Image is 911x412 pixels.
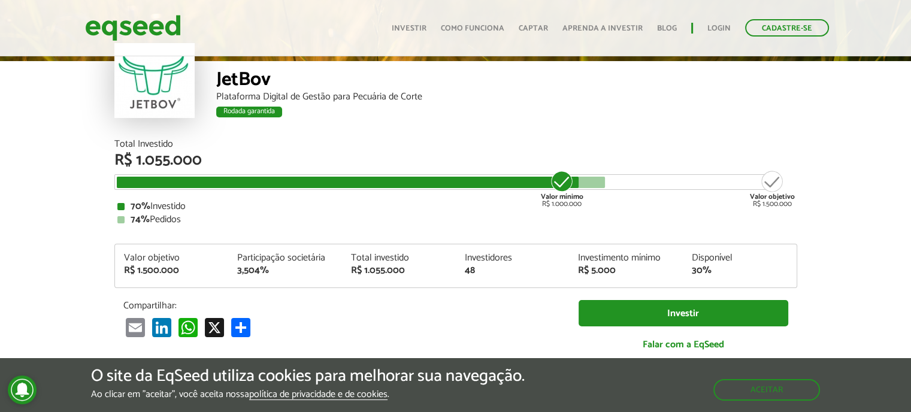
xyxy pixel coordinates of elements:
[237,253,333,263] div: Participação societária
[114,140,797,149] div: Total Investido
[216,92,797,102] div: Plataforma Digital de Gestão para Pecuária de Corte
[176,317,200,337] a: WhatsApp
[202,317,226,337] a: X
[85,12,181,44] img: EqSeed
[541,191,583,202] strong: Valor mínimo
[578,266,674,275] div: R$ 5.000
[150,317,174,337] a: LinkedIn
[562,25,643,32] a: Aprenda a investir
[713,379,820,401] button: Aceitar
[519,25,548,32] a: Captar
[579,332,788,357] a: Falar com a EqSeed
[692,253,788,263] div: Disponível
[464,253,560,263] div: Investidores
[657,25,677,32] a: Blog
[216,107,282,117] div: Rodada garantida
[692,266,788,275] div: 30%
[117,202,794,211] div: Investido
[745,19,829,37] a: Cadastre-se
[351,266,447,275] div: R$ 1.055.000
[351,253,447,263] div: Total investido
[117,215,794,225] div: Pedidos
[91,389,525,400] p: Ao clicar em "aceitar", você aceita nossa .
[540,169,585,208] div: R$ 1.000.000
[216,70,797,92] div: JetBov
[229,317,253,337] a: Compartilhar
[707,25,731,32] a: Login
[124,253,220,263] div: Valor objetivo
[123,317,147,337] a: Email
[123,300,561,311] p: Compartilhar:
[131,198,150,214] strong: 70%
[91,367,525,386] h5: O site da EqSeed utiliza cookies para melhorar sua navegação.
[131,211,150,228] strong: 74%
[249,390,388,400] a: política de privacidade e de cookies
[124,266,220,275] div: R$ 1.500.000
[750,169,795,208] div: R$ 1.500.000
[579,300,788,327] a: Investir
[441,25,504,32] a: Como funciona
[392,25,426,32] a: Investir
[578,253,674,263] div: Investimento mínimo
[750,191,795,202] strong: Valor objetivo
[114,153,797,168] div: R$ 1.055.000
[237,266,333,275] div: 3,504%
[464,266,560,275] div: 48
